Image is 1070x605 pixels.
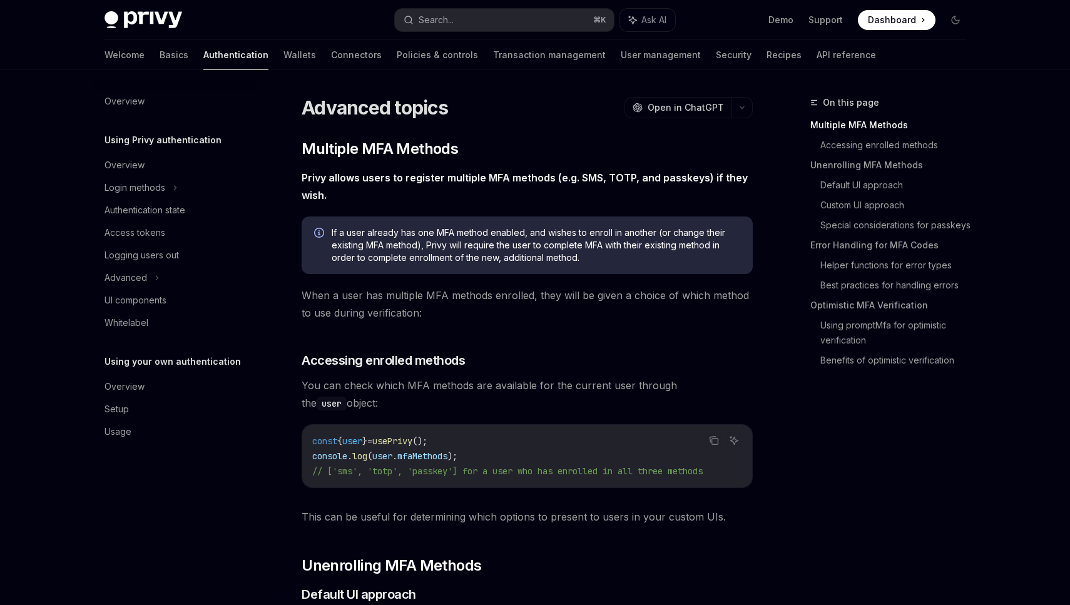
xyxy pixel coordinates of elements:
a: UI components [94,289,255,312]
span: ⌘ K [593,15,606,25]
h1: Advanced topics [302,96,448,119]
a: Recipes [767,40,802,70]
h5: Using Privy authentication [104,133,222,148]
span: (); [412,435,427,447]
a: Error Handling for MFA Codes [810,235,976,255]
span: Default UI approach [302,586,416,603]
button: Ask AI [726,432,742,449]
a: Custom UI approach [820,195,976,215]
span: } [362,435,367,447]
span: Ask AI [641,14,666,26]
h5: Using your own authentication [104,354,241,369]
span: Dashboard [868,14,916,26]
img: dark logo [104,11,182,29]
a: Whitelabel [94,312,255,334]
a: Demo [768,14,793,26]
div: Usage [104,424,131,439]
div: Overview [104,158,145,173]
div: Access tokens [104,225,165,240]
div: Advanced [104,270,147,285]
a: Using promptMfa for optimistic verification [820,315,976,350]
button: Ask AI [620,9,675,31]
div: Overview [104,379,145,394]
a: Support [808,14,843,26]
span: You can check which MFA methods are available for the current user through the object: [302,377,753,412]
div: Login methods [104,180,165,195]
span: ); [447,450,457,462]
span: log [352,450,367,462]
span: usePrivy [372,435,412,447]
div: Authentication state [104,203,185,218]
span: Open in ChatGPT [648,101,724,114]
a: Welcome [104,40,145,70]
span: Accessing enrolled methods [302,352,465,369]
a: Optimistic MFA Verification [810,295,976,315]
a: Overview [94,375,255,398]
a: Accessing enrolled methods [820,135,976,155]
code: user [317,397,347,410]
a: Overview [94,90,255,113]
a: Usage [94,420,255,443]
span: This can be useful for determining which options to present to users in your custom UIs. [302,508,753,526]
span: user [342,435,362,447]
strong: Privy allows users to register multiple MFA methods (e.g. SMS, TOTP, and passkeys) if they wish. [302,171,748,201]
a: Policies & controls [397,40,478,70]
a: API reference [817,40,876,70]
div: Search... [419,13,454,28]
a: Benefits of optimistic verification [820,350,976,370]
div: UI components [104,293,166,308]
a: Connectors [331,40,382,70]
a: Special considerations for passkeys [820,215,976,235]
a: Setup [94,398,255,420]
span: When a user has multiple MFA methods enrolled, they will be given a choice of which method to use... [302,287,753,322]
svg: Info [314,228,327,240]
span: . [347,450,352,462]
span: = [367,435,372,447]
span: { [337,435,342,447]
span: // ['sms', 'totp', 'passkey'] for a user who has enrolled in all three methods [312,465,703,477]
div: Overview [104,94,145,109]
a: Default UI approach [820,175,976,195]
span: console [312,450,347,462]
a: Transaction management [493,40,606,70]
a: Unenrolling MFA Methods [810,155,976,175]
a: Helper functions for error types [820,255,976,275]
button: Open in ChatGPT [624,97,731,118]
a: Best practices for handling errors [820,275,976,295]
a: Overview [94,154,255,176]
span: const [312,435,337,447]
a: User management [621,40,701,70]
span: If a user already has one MFA method enabled, and wishes to enroll in another (or change their ex... [332,226,740,264]
button: Search...⌘K [395,9,614,31]
div: Setup [104,402,129,417]
a: Wallets [283,40,316,70]
a: Authentication state [94,199,255,221]
a: Basics [160,40,188,70]
span: . [392,450,397,462]
a: Access tokens [94,221,255,244]
button: Toggle dark mode [945,10,966,30]
a: Security [716,40,752,70]
span: mfaMethods [397,450,447,462]
span: user [372,450,392,462]
div: Logging users out [104,248,179,263]
a: Authentication [203,40,268,70]
span: Multiple MFA Methods [302,139,458,159]
span: Unenrolling MFA Methods [302,556,481,576]
a: Logging users out [94,244,255,267]
a: Multiple MFA Methods [810,115,976,135]
span: ( [367,450,372,462]
button: Copy the contents from the code block [706,432,722,449]
span: On this page [823,95,879,110]
a: Dashboard [858,10,935,30]
div: Whitelabel [104,315,148,330]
